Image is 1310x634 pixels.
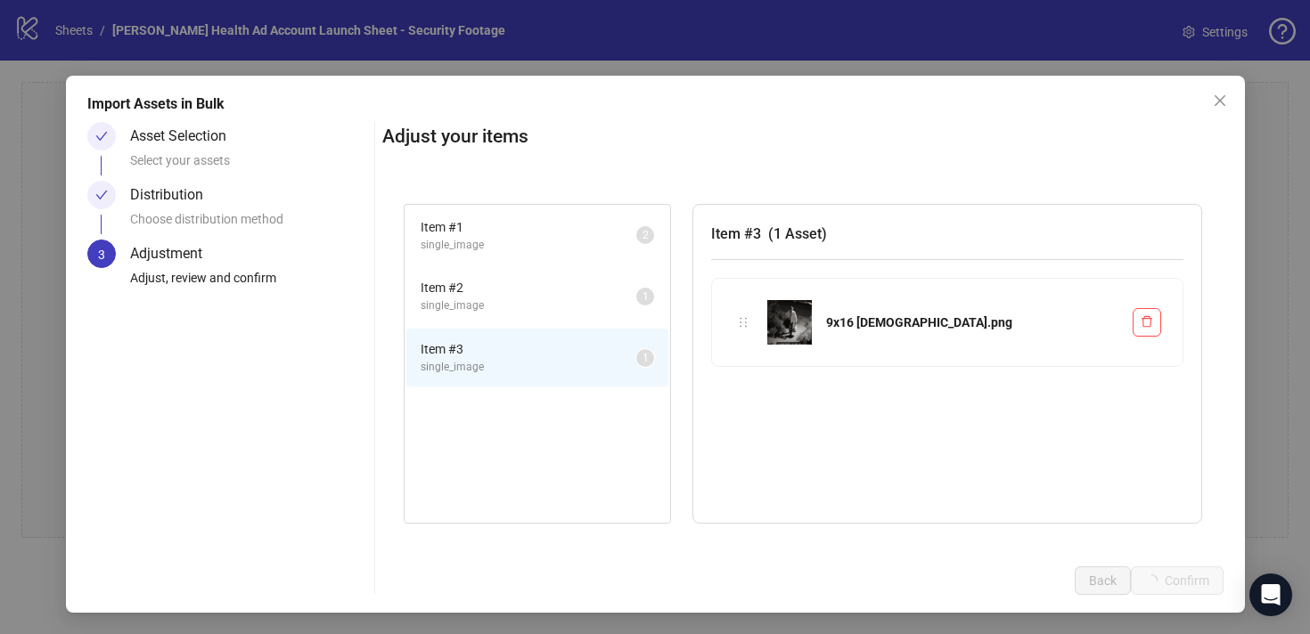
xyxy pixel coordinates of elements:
button: Back [1075,566,1131,595]
h2: Adjust your items [382,122,1224,151]
span: 1 [643,290,649,303]
span: close [1213,93,1227,108]
div: Select your assets [130,150,368,181]
div: Adjust, review and confirm [130,268,368,298]
h3: Item # 3 [711,223,1183,245]
div: Choose distribution method [130,209,368,240]
button: Confirm [1131,566,1224,595]
span: single_image [421,297,636,314]
div: Open Intercom Messenger [1249,573,1292,616]
button: Close [1206,86,1234,115]
div: Asset Selection [130,122,241,150]
span: holder [737,316,749,329]
span: 3 [98,248,105,262]
span: delete [1141,315,1153,328]
span: Item # 2 [421,278,636,297]
span: single_image [421,359,636,376]
div: 9x16 [DEMOGRAPHIC_DATA].png [826,313,1118,332]
div: Import Assets in Bulk [87,93,1224,115]
button: Delete [1133,308,1161,337]
span: 2 [643,229,649,241]
span: ( 1 Asset ) [768,225,827,242]
sup: 1 [636,349,654,367]
img: 9x16 male.png [767,300,812,345]
sup: 2 [636,226,654,244]
span: check [95,189,108,201]
div: Distribution [130,181,217,209]
sup: 1 [636,288,654,305]
div: holder [733,313,753,332]
span: single_image [421,237,636,254]
span: Item # 1 [421,217,636,237]
span: check [95,130,108,142]
span: 1 [643,352,649,364]
span: Item # 3 [421,339,636,359]
div: Adjustment [130,240,217,268]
